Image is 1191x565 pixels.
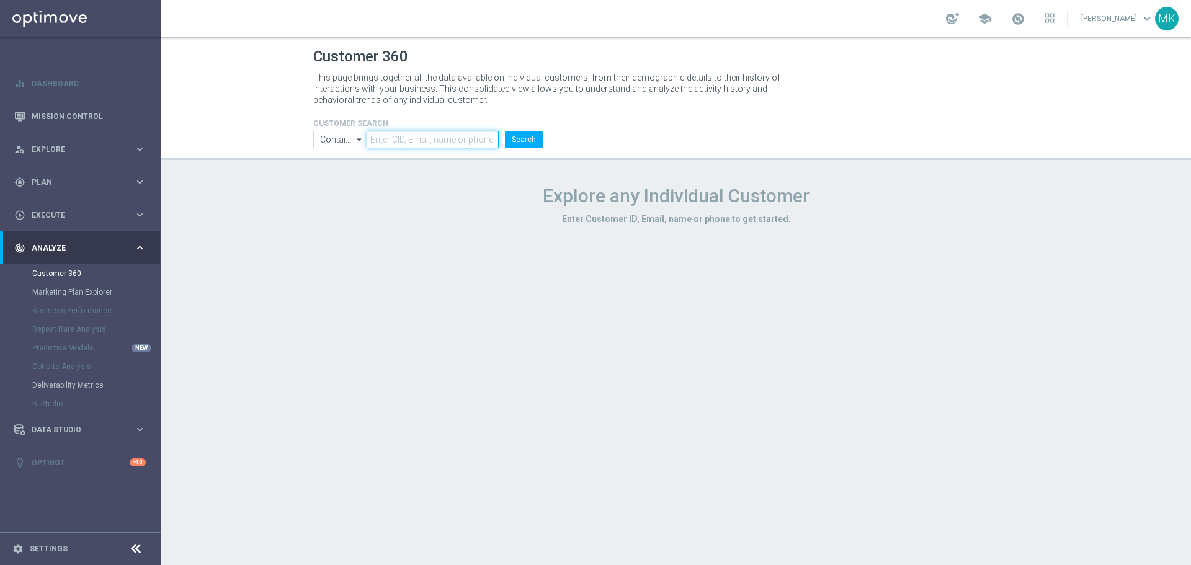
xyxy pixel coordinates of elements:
h1: Explore any Individual Customer [313,185,1039,207]
div: Analyze [14,242,134,254]
div: Customer 360 [32,264,160,283]
span: Data Studio [32,426,134,434]
i: equalizer [14,78,25,89]
a: Optibot [32,446,130,479]
div: Dashboard [14,67,146,100]
a: Settings [30,545,68,553]
p: This page brings together all the data available on individual customers, from their demographic ... [313,72,791,105]
div: Marketing Plan Explorer [32,283,160,301]
div: Mission Control [14,100,146,133]
div: NEW [132,344,151,352]
i: play_circle_outline [14,210,25,221]
span: school [978,12,991,25]
button: Search [505,131,543,148]
div: MK [1155,7,1179,30]
h1: Customer 360 [313,48,1039,66]
span: Explore [32,146,134,153]
i: keyboard_arrow_right [134,209,146,221]
button: person_search Explore keyboard_arrow_right [14,145,146,154]
a: Customer 360 [32,269,129,278]
i: keyboard_arrow_right [134,176,146,188]
a: Marketing Plan Explorer [32,287,129,297]
div: Repeat Rate Analysis [32,320,160,339]
button: lightbulb Optibot +10 [14,458,146,468]
i: keyboard_arrow_right [134,424,146,435]
div: Data Studio [14,424,134,435]
div: Business Performance [32,301,160,320]
div: Cohorts Analysis [32,357,160,376]
h3: Enter Customer ID, Email, name or phone to get started. [313,213,1039,225]
button: play_circle_outline Execute keyboard_arrow_right [14,210,146,220]
span: keyboard_arrow_down [1140,12,1154,25]
i: settings [12,543,24,554]
i: track_changes [14,242,25,254]
input: Contains [313,131,367,148]
button: Data Studio keyboard_arrow_right [14,425,146,435]
a: Deliverability Metrics [32,380,129,390]
i: keyboard_arrow_right [134,143,146,155]
div: BI Studio [32,394,160,413]
button: Mission Control [14,112,146,122]
input: Enter CID, Email, name or phone [367,131,499,148]
div: Execute [14,210,134,221]
a: [PERSON_NAME]keyboard_arrow_down [1080,9,1155,28]
a: Mission Control [32,100,146,133]
button: track_changes Analyze keyboard_arrow_right [14,243,146,253]
i: gps_fixed [14,177,25,188]
div: Plan [14,177,134,188]
span: Analyze [32,244,134,252]
a: Dashboard [32,67,146,100]
i: keyboard_arrow_right [134,242,146,254]
span: Execute [32,211,134,219]
div: +10 [130,458,146,466]
span: Plan [32,179,134,186]
i: lightbulb [14,457,25,468]
button: gps_fixed Plan keyboard_arrow_right [14,177,146,187]
i: person_search [14,144,25,155]
div: Optibot [14,446,146,479]
div: Explore [14,144,134,155]
h4: CUSTOMER SEARCH [313,119,543,128]
div: Deliverability Metrics [32,376,160,394]
div: Predictive Models [32,339,160,357]
i: arrow_drop_down [354,131,366,148]
button: equalizer Dashboard [14,79,146,89]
